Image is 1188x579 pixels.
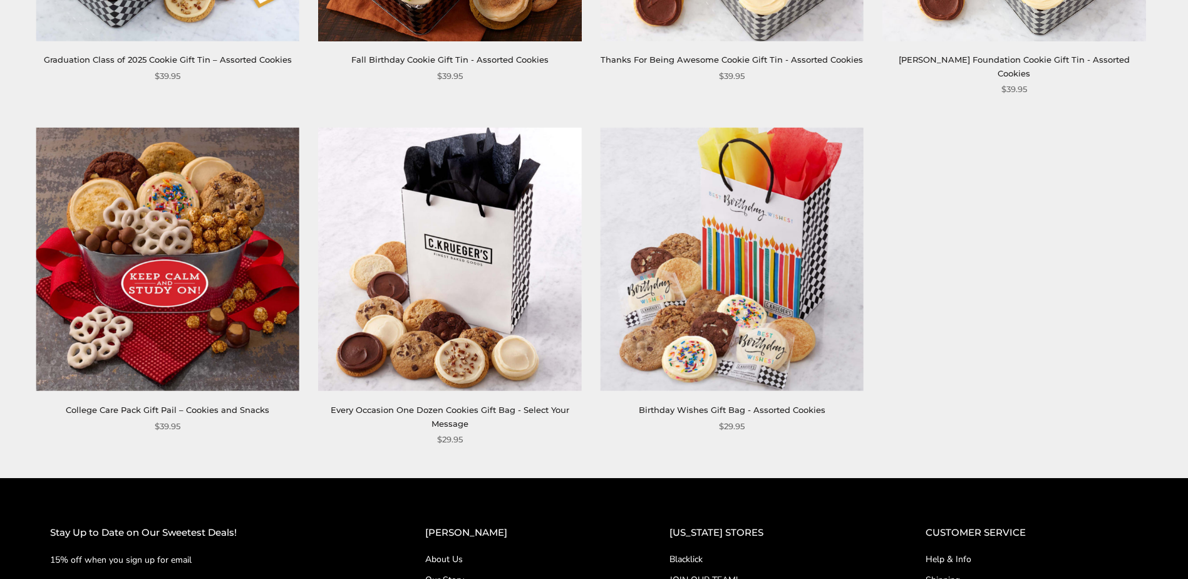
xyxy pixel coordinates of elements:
a: Help & Info [926,553,1138,566]
h2: [US_STATE] STORES [669,525,876,541]
img: Every Occasion One Dozen Cookies Gift Bag - Select Your Message [318,128,582,392]
img: Birthday Wishes Gift Bag - Assorted Cookies [600,128,864,392]
span: $29.95 [719,420,745,433]
a: Every Occasion One Dozen Cookies Gift Bag - Select Your Message [331,405,569,428]
h2: Stay Up to Date on Our Sweetest Deals! [50,525,375,541]
p: 15% off when you sign up for email [50,553,375,567]
a: Thanks For Being Awesome Cookie Gift Tin - Assorted Cookies [601,55,863,65]
a: Blacklick [669,553,876,566]
a: About Us [425,553,619,566]
span: $39.95 [155,420,180,433]
span: $39.95 [155,70,180,83]
h2: CUSTOMER SERVICE [926,525,1138,541]
span: $29.95 [437,433,463,446]
a: College Care Pack Gift Pail – Cookies and Snacks [66,405,269,415]
a: Graduation Class of 2025 Cookie Gift Tin – Assorted Cookies [44,55,292,65]
a: Birthday Wishes Gift Bag - Assorted Cookies [639,405,825,415]
a: [PERSON_NAME] Foundation Cookie Gift Tin - Assorted Cookies [899,55,1130,78]
span: $39.95 [1001,83,1027,96]
span: $39.95 [437,70,463,83]
span: $39.95 [719,70,745,83]
img: College Care Pack Gift Pail – Cookies and Snacks [36,128,299,392]
h2: [PERSON_NAME] [425,525,619,541]
a: Fall Birthday Cookie Gift Tin - Assorted Cookies [351,55,549,65]
iframe: Sign Up via Text for Offers [10,531,130,569]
